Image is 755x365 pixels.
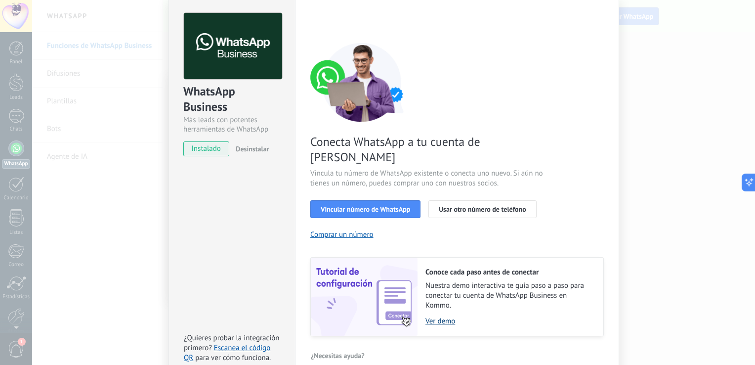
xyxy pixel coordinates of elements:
[439,206,526,213] span: Usar otro número de teléfono
[428,200,536,218] button: Usar otro número de teléfono
[184,141,229,156] span: instalado
[184,13,282,80] img: logo_main.png
[311,352,365,359] span: ¿Necesitas ayuda?
[183,84,281,115] div: WhatsApp Business
[310,134,545,165] span: Conecta WhatsApp a tu cuenta de [PERSON_NAME]
[310,200,420,218] button: Vincular número de WhatsApp
[236,144,269,153] span: Desinstalar
[183,115,281,134] div: Más leads con potentes herramientas de WhatsApp
[321,206,410,213] span: Vincular número de WhatsApp
[310,169,545,188] span: Vincula tu número de WhatsApp existente o conecta uno nuevo. Si aún no tienes un número, puedes c...
[310,43,414,122] img: connect number
[425,317,593,326] a: Ver demo
[310,230,374,239] button: Comprar un número
[310,348,365,363] button: ¿Necesitas ayuda?
[232,141,269,156] button: Desinstalar
[425,281,593,311] span: Nuestra demo interactiva te guía paso a paso para conectar tu cuenta de WhatsApp Business en Kommo.
[425,268,593,277] h2: Conoce cada paso antes de conectar
[184,333,280,353] span: ¿Quieres probar la integración primero?
[184,343,270,363] a: Escanea el código QR
[195,353,271,363] span: para ver cómo funciona.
